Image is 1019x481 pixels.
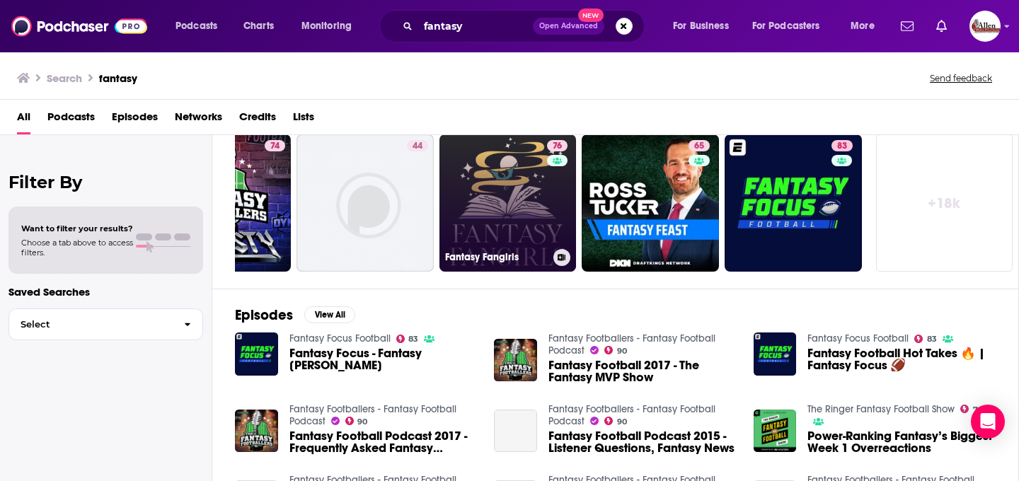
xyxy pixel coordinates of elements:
[304,306,355,323] button: View All
[407,140,428,151] a: 44
[8,285,203,299] p: Saved Searches
[289,403,456,427] a: Fantasy Footballers - Fantasy Football Podcast
[617,419,627,425] span: 90
[895,14,919,38] a: Show notifications dropdown
[582,134,719,272] a: 65
[548,403,715,427] a: Fantasy Footballers - Fantasy Football Podcast
[807,347,996,371] a: Fantasy Football Hot Takes 🔥 | Fantasy Focus 🏈
[969,11,1001,42] span: Logged in as AllenMedia
[971,405,1005,439] div: Open Intercom Messenger
[831,140,853,151] a: 83
[396,335,419,343] a: 83
[297,134,434,272] a: 44
[960,405,983,413] a: 79
[243,16,274,36] span: Charts
[289,347,478,371] span: Fantasy Focus - Fantasy [PERSON_NAME]
[418,15,533,37] input: Search podcasts, credits, & more...
[345,417,368,425] a: 90
[439,134,577,272] a: 76Fantasy Fangirls
[533,18,604,35] button: Open AdvancedNew
[166,15,236,37] button: open menu
[413,139,422,153] span: 44
[743,15,841,37] button: open menu
[876,134,1013,272] a: +18k
[673,16,729,36] span: For Business
[807,332,909,344] a: Fantasy Focus Football
[11,13,147,40] img: Podchaser - Follow, Share and Rate Podcasts
[265,140,285,151] a: 74
[293,105,314,134] a: Lists
[807,430,996,454] a: Power-Ranking Fantasy’s Biggest Week 1 Overreactions
[292,15,370,37] button: open menu
[754,410,797,453] img: Power-Ranking Fantasy’s Biggest Week 1 Overreactions
[408,336,418,342] span: 83
[235,306,293,324] h2: Episodes
[235,306,355,324] a: EpisodesView All
[663,15,747,37] button: open menu
[547,140,568,151] a: 76
[494,410,537,453] a: Fantasy Football Podcast 2015 - Listener Questions, Fantasy News
[578,8,604,22] span: New
[926,72,996,84] button: Send feedback
[175,105,222,134] a: Networks
[553,139,562,153] span: 76
[270,139,280,153] span: 74
[235,332,278,376] img: Fantasy Focus - Fantasy Bernie
[289,347,478,371] a: Fantasy Focus - Fantasy Bernie
[754,332,797,376] img: Fantasy Football Hot Takes 🔥 | Fantasy Focus 🏈
[494,339,537,382] img: Fantasy Football 2017 - The Fantasy MVP Show
[931,14,952,38] a: Show notifications dropdown
[725,134,862,272] a: 83
[9,320,173,329] span: Select
[752,16,820,36] span: For Podcasters
[21,238,133,257] span: Choose a tab above to access filters.
[969,11,1001,42] button: Show profile menu
[837,139,847,153] span: 83
[8,172,203,192] h2: Filter By
[539,23,598,30] span: Open Advanced
[807,403,955,415] a: The Ringer Fantasy Football Show
[17,105,30,134] a: All
[393,10,658,42] div: Search podcasts, credits, & more...
[289,332,391,344] a: Fantasy Focus Football
[289,430,478,454] a: Fantasy Football Podcast 2017 - Frequently Asked Fantasy Questions
[617,348,627,354] span: 90
[604,346,627,354] a: 90
[21,224,133,233] span: Want to filter your results?
[548,332,715,357] a: Fantasy Footballers - Fantasy Football Podcast
[851,16,875,36] span: More
[301,16,352,36] span: Monitoring
[914,335,937,343] a: 83
[604,417,627,425] a: 90
[969,11,1001,42] img: User Profile
[239,105,276,134] a: Credits
[694,139,704,153] span: 65
[112,105,158,134] a: Episodes
[235,410,278,453] img: Fantasy Football Podcast 2017 - Frequently Asked Fantasy Questions
[47,105,95,134] a: Podcasts
[548,430,737,454] a: Fantasy Football Podcast 2015 - Listener Questions, Fantasy News
[8,308,203,340] button: Select
[445,251,548,263] h3: Fantasy Fangirls
[548,359,737,383] a: Fantasy Football 2017 - The Fantasy MVP Show
[99,71,137,85] h3: fantasy
[234,15,282,37] a: Charts
[175,16,217,36] span: Podcasts
[841,15,892,37] button: open menu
